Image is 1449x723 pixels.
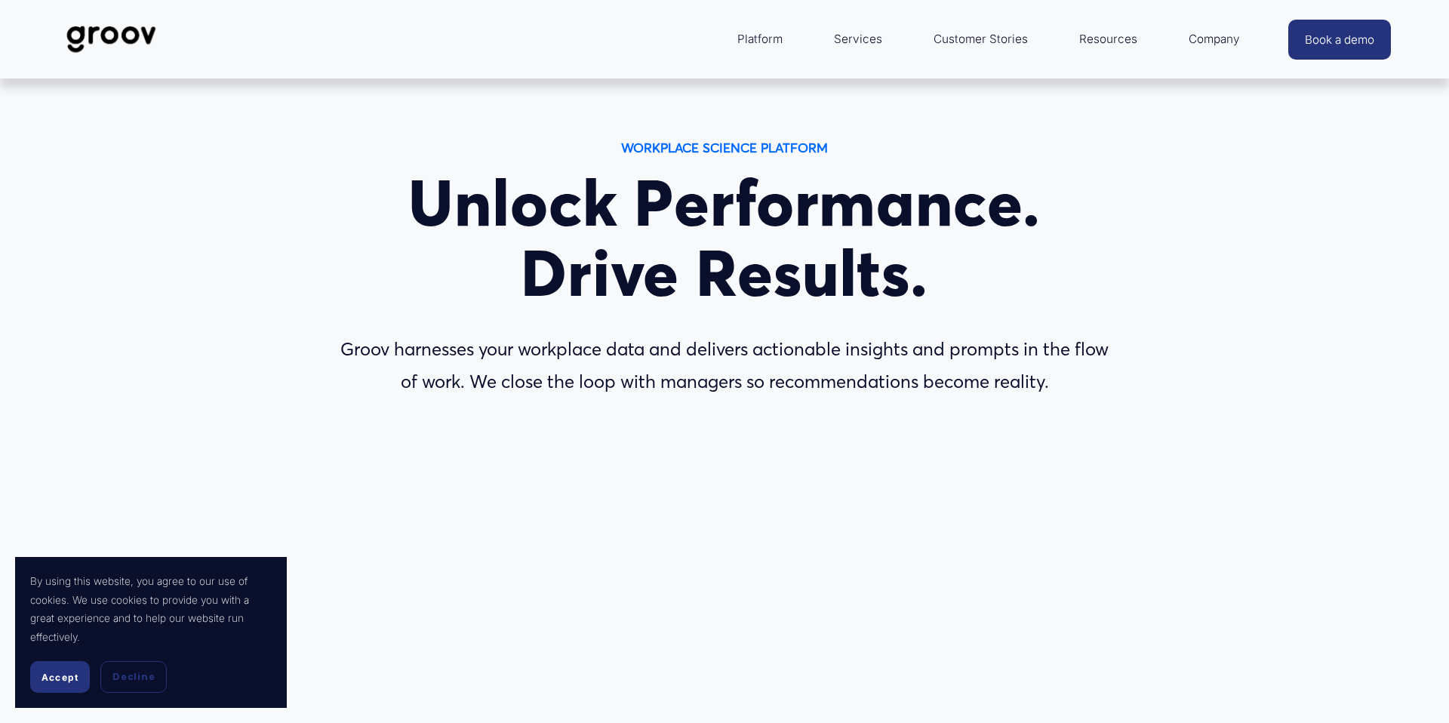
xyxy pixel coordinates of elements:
img: Groov | Workplace Science Platform | Unlock Performance | Drive Results [58,14,165,64]
p: By using this website, you agree to our use of cookies. We use cookies to provide you with a grea... [30,572,272,646]
span: Platform [737,29,783,50]
section: Cookie banner [15,557,287,708]
h1: Unlock Performance. Drive Results. [330,168,1119,309]
a: folder dropdown [1181,21,1247,57]
p: Groov harnesses your workplace data and delivers actionable insights and prompts in the flow of w... [330,334,1119,398]
strong: WORKPLACE SCIENCE PLATFORM [621,140,828,155]
span: Decline [112,670,155,684]
a: Services [826,21,890,57]
button: Accept [30,661,90,693]
a: Customer Stories [926,21,1035,57]
a: folder dropdown [1072,21,1145,57]
span: Company [1189,29,1240,50]
button: Decline [100,661,167,693]
a: folder dropdown [730,21,790,57]
a: Book a demo [1288,20,1391,60]
span: Accept [42,672,78,683]
span: Resources [1079,29,1137,50]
